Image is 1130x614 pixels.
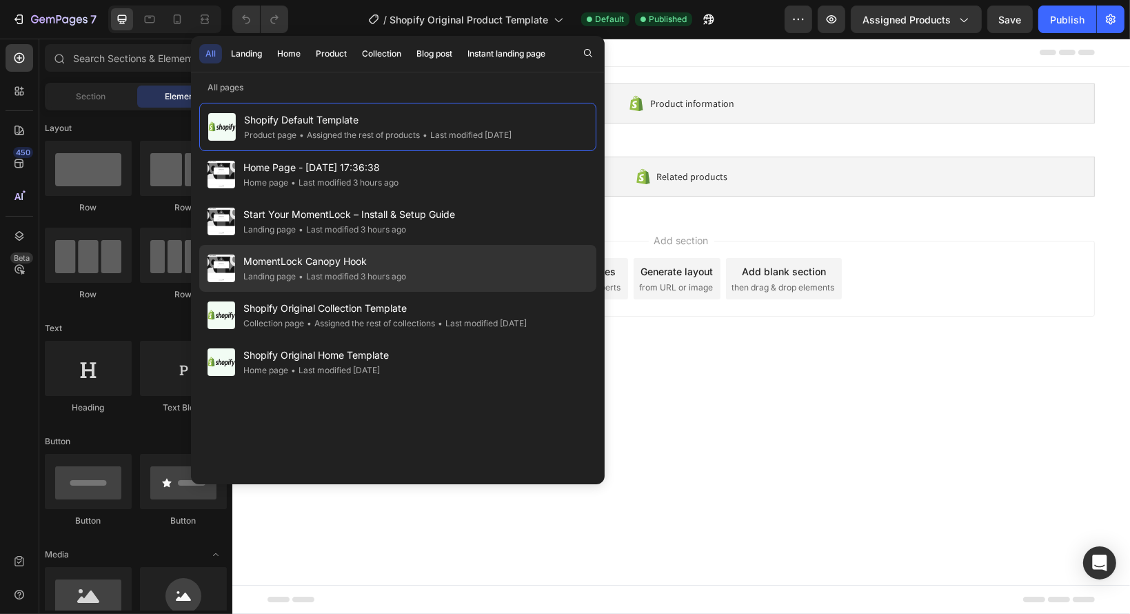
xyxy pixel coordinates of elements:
button: 7 [6,6,103,33]
div: Open Intercom Messenger [1083,546,1116,580]
div: All [205,48,216,60]
div: Product page [244,128,296,142]
span: Assigned Products [862,12,951,27]
span: Default [595,13,624,26]
span: Shopify Default Template [244,112,512,128]
div: Last modified [DATE] [420,128,512,142]
span: Button [45,435,70,448]
div: Text Block [140,402,227,414]
div: Row [140,288,227,301]
span: • [299,224,303,235]
div: Last modified 3 hours ago [296,223,406,237]
div: Beta [10,252,33,264]
span: Section [77,90,106,103]
span: Shopify Original Collection Template [243,300,527,317]
span: • [299,271,303,281]
div: Row [45,201,132,214]
span: from URL or image [407,243,481,255]
p: 7 [90,11,97,28]
span: MomentLock Canopy Hook [243,253,406,270]
span: • [423,130,427,140]
div: Generate layout [409,226,481,240]
div: Publish [1050,12,1084,27]
span: Toggle open [205,544,227,566]
input: Search Sections & Elements [45,44,227,72]
span: Add section [416,195,482,209]
span: • [438,318,443,328]
button: All [199,44,222,63]
div: 450 [13,147,33,158]
button: Collection [356,44,407,63]
div: Product [316,48,347,60]
span: Media [45,548,69,561]
div: Home page [243,176,288,190]
button: Product [310,44,353,63]
span: Related products [425,130,496,146]
span: Layout [45,122,72,135]
span: • [299,130,304,140]
p: All pages [191,81,605,95]
div: Button [140,515,227,527]
div: Home [277,48,301,60]
span: Shopify Original Product Template [390,12,548,27]
div: Heading [45,402,132,414]
span: Published [649,13,687,26]
div: Collection [362,48,401,60]
div: Add blank section [509,226,594,240]
div: Blog post [416,48,452,60]
span: / [383,12,387,27]
button: Landing [225,44,268,63]
span: inspired by CRO experts [294,243,388,255]
div: Assigned the rest of collections [304,317,435,330]
button: Blog post [410,44,458,63]
div: Instant landing page [467,48,545,60]
span: Shopify Original Home Template [243,347,389,364]
div: Assigned the rest of products [296,128,420,142]
div: Last modified [DATE] [435,317,527,330]
button: Instant landing page [461,44,552,63]
button: Save [987,6,1033,33]
div: Last modified [DATE] [288,364,380,377]
div: Row [45,288,132,301]
span: Text [45,322,62,335]
div: Button [45,515,132,527]
div: Landing page [243,270,296,284]
span: Home Page - [DATE] 17:36:38 [243,159,398,176]
span: • [307,318,312,328]
span: then drag & drop elements [499,243,602,255]
div: Row [140,201,227,214]
div: Last modified 3 hours ago [288,176,398,190]
div: Collection page [243,317,304,330]
span: Element [165,90,196,103]
div: Choose templates [301,226,384,240]
button: Home [271,44,307,63]
span: Save [999,14,1022,26]
span: • [291,177,296,188]
div: Landing page [243,223,296,237]
div: Home page [243,364,288,377]
button: Publish [1038,6,1096,33]
div: Last modified 3 hours ago [296,270,406,284]
iframe: Design area [232,39,1130,614]
span: Product information [418,57,502,73]
button: Assigned Products [851,6,982,33]
span: • [291,365,296,375]
div: Undo/Redo [232,6,288,33]
span: Start Your MomentLock – Install & Setup Guide [243,206,455,223]
div: Landing [231,48,262,60]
